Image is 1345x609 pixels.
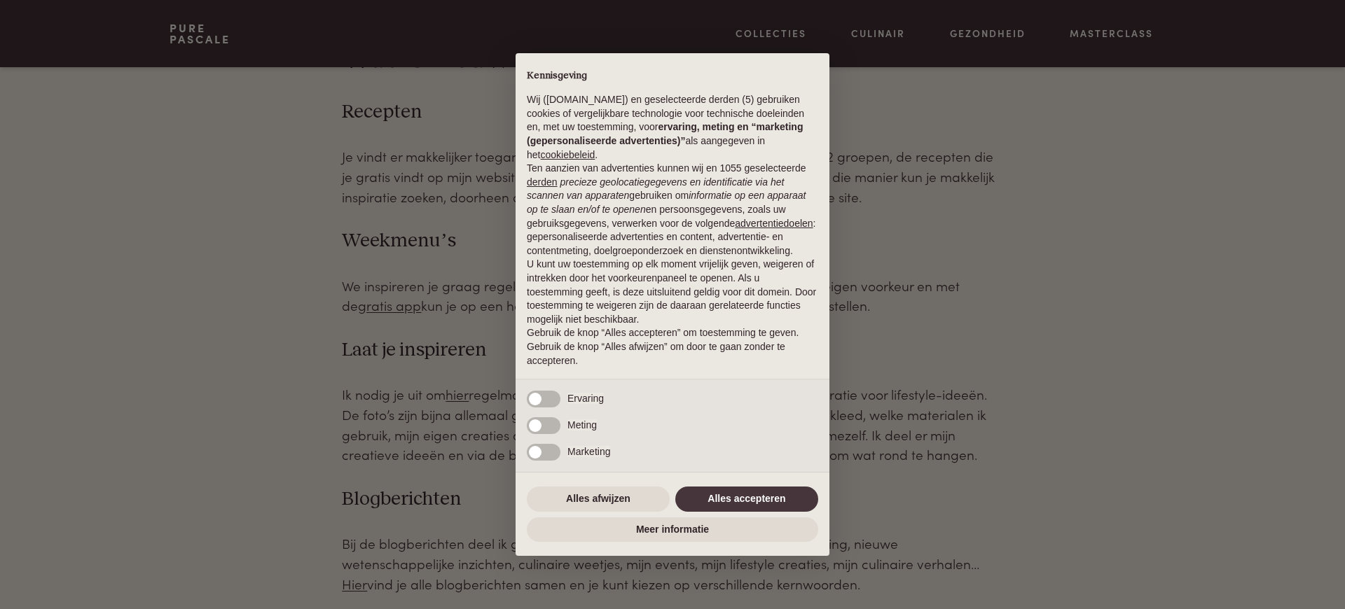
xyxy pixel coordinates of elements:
p: U kunt uw toestemming op elk moment vrijelijk geven, weigeren of intrekken door het voorkeurenpan... [527,258,818,326]
button: Alles accepteren [675,486,818,512]
button: Alles afwijzen [527,486,670,512]
p: Gebruik de knop “Alles accepteren” om toestemming te geven. Gebruik de knop “Alles afwijzen” om d... [527,326,818,367]
strong: ervaring, meting en “marketing (gepersonaliseerde advertenties)” [527,121,803,146]
h2: Kennisgeving [527,70,818,83]
em: precieze geolocatiegegevens en identificatie via het scannen van apparaten [527,176,784,202]
a: cookiebeleid [540,149,595,160]
p: Wij ([DOMAIN_NAME]) en geselecteerde derden (5) gebruiken cookies of vergelijkbare technologie vo... [527,93,818,162]
span: Meting [567,419,597,430]
button: Meer informatie [527,517,818,542]
span: Marketing [567,446,610,457]
span: Ervaring [567,393,604,404]
em: informatie op een apparaat op te slaan en/of te openen [527,190,806,215]
p: Ten aanzien van advertenties kunnen wij en 1055 geselecteerde gebruiken om en persoonsgegevens, z... [527,162,818,258]
button: advertentiedoelen [735,217,813,231]
button: derden [527,176,558,190]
